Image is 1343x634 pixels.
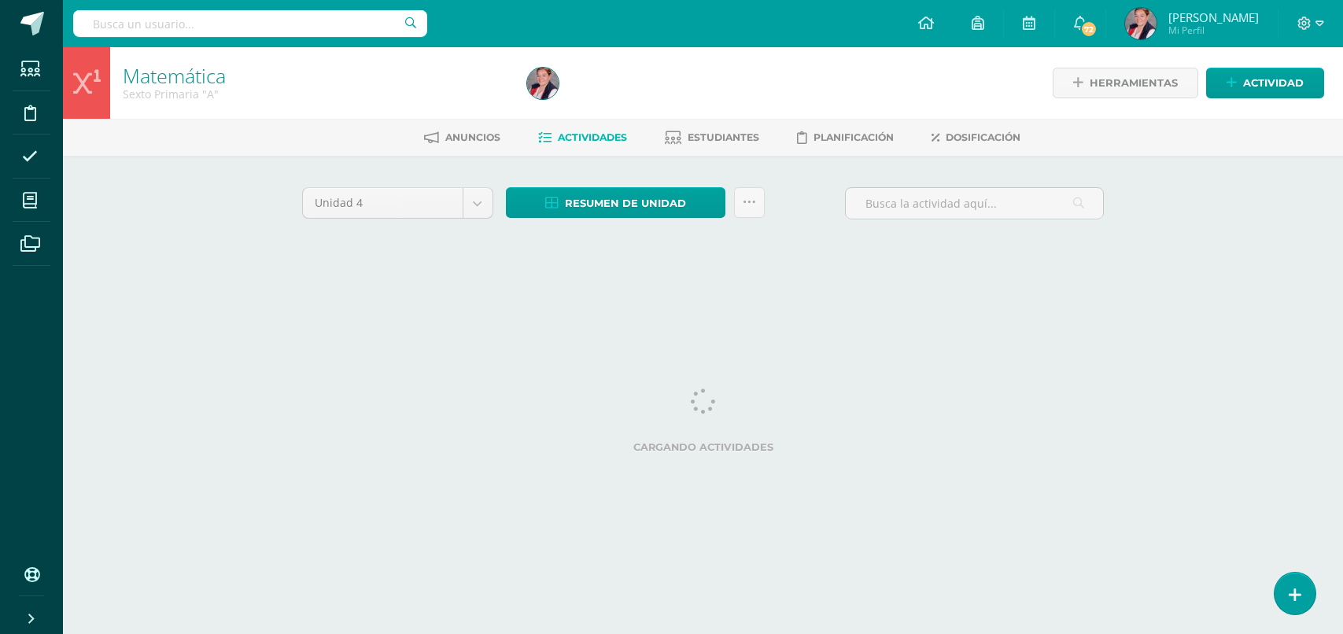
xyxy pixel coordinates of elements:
a: Dosificación [932,125,1020,150]
span: Actividad [1243,68,1304,98]
span: 72 [1080,20,1098,38]
span: Mi Perfil [1168,24,1259,37]
span: Resumen de unidad [565,189,686,218]
a: Estudiantes [665,125,759,150]
a: Matemática [123,62,226,89]
span: [PERSON_NAME] [1168,9,1259,25]
span: Anuncios [445,131,500,143]
a: Planificación [797,125,894,150]
span: Planificación [814,131,894,143]
input: Busca la actividad aquí... [846,188,1103,219]
span: Actividades [558,131,627,143]
div: Sexto Primaria 'A' [123,87,508,101]
a: Anuncios [424,125,500,150]
a: Actividades [538,125,627,150]
img: b642a002b92f01e9ab70c74b6c3c30d5.png [527,68,559,99]
a: Herramientas [1053,68,1198,98]
span: Herramientas [1090,68,1178,98]
a: Resumen de unidad [506,187,725,218]
img: b642a002b92f01e9ab70c74b6c3c30d5.png [1125,8,1157,39]
a: Unidad 4 [303,188,493,218]
span: Estudiantes [688,131,759,143]
span: Unidad 4 [315,188,451,218]
label: Cargando actividades [302,441,1105,453]
span: Dosificación [946,131,1020,143]
input: Busca un usuario... [73,10,427,37]
a: Actividad [1206,68,1324,98]
h1: Matemática [123,65,508,87]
